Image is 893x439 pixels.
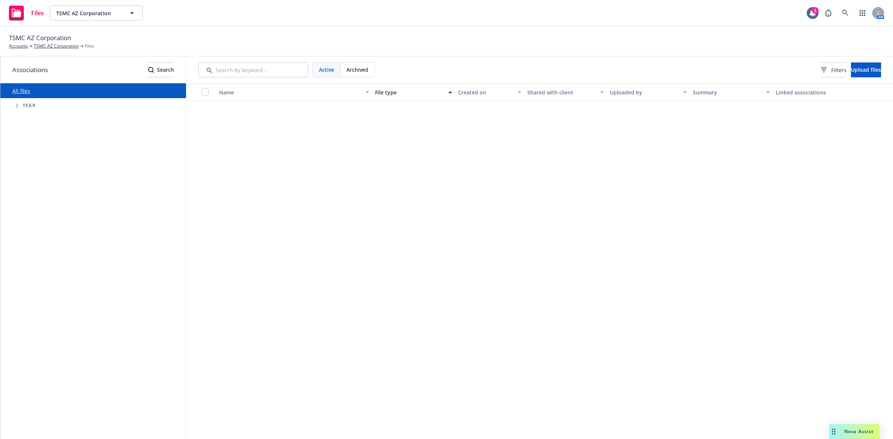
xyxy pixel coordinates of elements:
span: Year [23,103,36,108]
a: Accounts [9,43,28,49]
button: Created on [455,83,524,101]
button: Filters [821,62,846,77]
div: Uploaded by [610,88,679,96]
button: File type [372,83,455,101]
div: File type [375,88,444,96]
a: Files [6,3,47,23]
button: Linked associations [773,83,856,101]
a: Report a Bug [821,6,836,20]
div: Tree Example [0,98,186,113]
span: TSMC AZ Corporation [9,33,71,43]
span: Upload files [851,66,881,73]
input: Select all [201,88,209,96]
span: Filters [821,66,846,74]
a: TSMC AZ Corporation [34,43,79,49]
div: Linked associations [776,88,853,96]
button: Uploaded by [607,83,690,101]
span: Archived [346,66,368,74]
button: Upload files [851,62,881,77]
button: TSMC AZ Corporation [50,6,143,20]
div: Search [148,63,174,77]
button: Summary [690,83,773,101]
a: Search [838,6,853,20]
span: Filters [831,66,846,74]
input: Search by keyword... [198,62,308,77]
button: Shared with client [524,83,607,101]
div: Drag to move [829,424,838,439]
div: Name [219,88,361,96]
span: Nova Assist [844,428,874,435]
button: Name [216,83,372,101]
a: All files [12,87,30,94]
div: Shared with client [527,88,596,96]
div: Created on [458,88,513,96]
span: Active [319,66,334,74]
span: TSMC AZ Corporation [56,9,121,17]
div: Summary [693,88,762,96]
span: Associations [12,65,48,75]
span: Files [85,43,94,49]
svg: Search [148,67,154,73]
div: 1 [812,7,819,14]
a: Switch app [855,6,870,20]
button: SearchSearch [148,62,174,77]
button: Nova Assist [829,424,880,439]
span: Files [31,10,44,16]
